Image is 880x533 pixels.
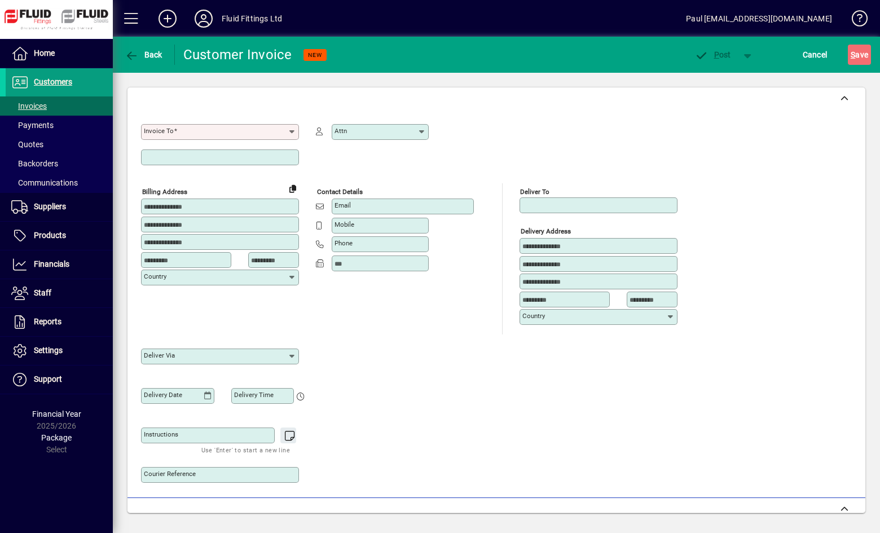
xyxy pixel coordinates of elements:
[201,443,290,456] mat-hint: Use 'Enter' to start a new line
[689,45,737,65] button: Post
[32,409,81,419] span: Financial Year
[144,351,175,359] mat-label: Deliver via
[6,193,113,221] a: Suppliers
[11,178,78,187] span: Communications
[122,45,165,65] button: Back
[6,279,113,307] a: Staff
[800,45,830,65] button: Cancel
[144,391,182,399] mat-label: Delivery date
[335,239,353,247] mat-label: Phone
[308,51,322,59] span: NEW
[335,221,354,228] mat-label: Mobile
[686,10,832,28] div: Paul [EMAIL_ADDRESS][DOMAIN_NAME]
[6,39,113,68] a: Home
[149,8,186,29] button: Add
[34,288,51,297] span: Staff
[714,50,719,59] span: P
[144,127,174,135] mat-label: Invoice To
[183,46,292,64] div: Customer Invoice
[6,250,113,279] a: Financials
[803,46,828,64] span: Cancel
[6,337,113,365] a: Settings
[11,159,58,168] span: Backorders
[34,259,69,268] span: Financials
[34,317,61,326] span: Reports
[34,375,62,384] span: Support
[6,308,113,336] a: Reports
[41,433,72,442] span: Package
[144,272,166,280] mat-label: Country
[6,173,113,192] a: Communications
[851,50,855,59] span: S
[694,50,731,59] span: ost
[144,470,196,478] mat-label: Courier Reference
[144,430,178,438] mat-label: Instructions
[6,135,113,154] a: Quotes
[34,49,55,58] span: Home
[843,2,866,39] a: Knowledge Base
[222,10,282,28] div: Fluid Fittings Ltd
[34,202,66,211] span: Suppliers
[6,154,113,173] a: Backorders
[848,45,871,65] button: Save
[34,346,63,355] span: Settings
[11,121,54,130] span: Payments
[234,391,274,399] mat-label: Delivery time
[851,46,868,64] span: ave
[335,127,347,135] mat-label: Attn
[6,222,113,250] a: Products
[284,179,302,197] button: Copy to Delivery address
[186,8,222,29] button: Profile
[335,201,351,209] mat-label: Email
[522,312,545,320] mat-label: Country
[34,77,72,86] span: Customers
[11,102,47,111] span: Invoices
[6,96,113,116] a: Invoices
[520,188,549,196] mat-label: Deliver To
[113,45,175,65] app-page-header-button: Back
[6,116,113,135] a: Payments
[125,50,162,59] span: Back
[11,140,43,149] span: Quotes
[34,231,66,240] span: Products
[6,365,113,394] a: Support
